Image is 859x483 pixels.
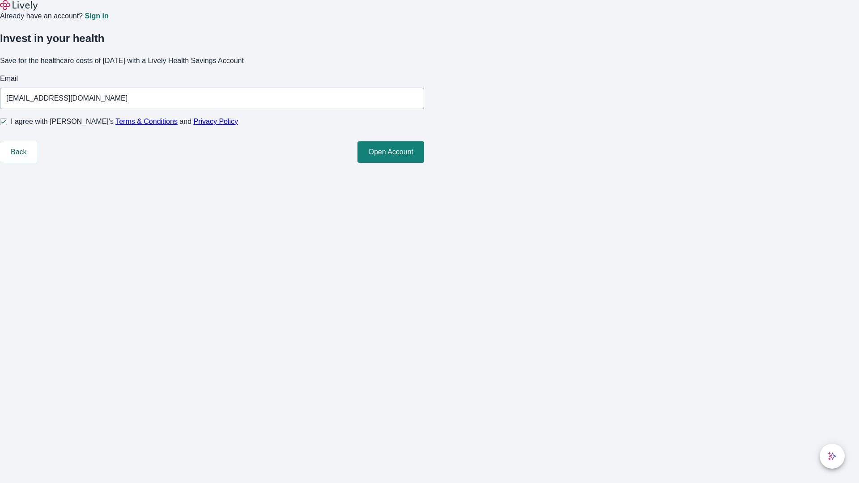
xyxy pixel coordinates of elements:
a: Sign in [85,13,108,20]
a: Terms & Conditions [115,118,178,125]
svg: Lively AI Assistant [828,452,837,461]
a: Privacy Policy [194,118,238,125]
button: chat [820,444,845,469]
span: I agree with [PERSON_NAME]’s and [11,116,238,127]
button: Open Account [357,141,424,163]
